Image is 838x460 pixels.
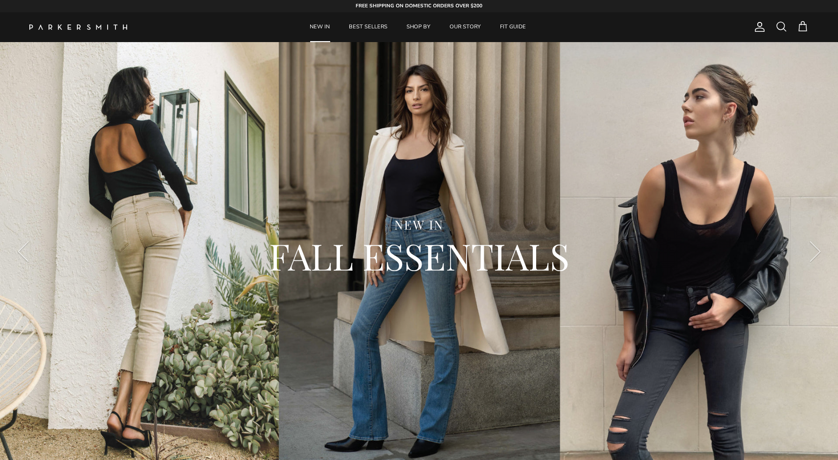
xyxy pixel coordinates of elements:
div: Primary [146,12,690,42]
a: NEW IN [301,12,339,42]
strong: FREE SHIPPING ON DOMESTIC ORDERS OVER $200 [356,2,482,9]
a: BEST SELLERS [340,12,396,42]
img: Parker Smith [29,24,127,30]
a: FIT GUIDE [491,12,535,42]
a: OUR STORY [441,12,490,42]
h2: FALL ESSENTIALS [54,232,784,279]
a: Account [750,21,766,33]
a: SHOP BY [398,12,439,42]
div: NEW IN [54,217,784,233]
